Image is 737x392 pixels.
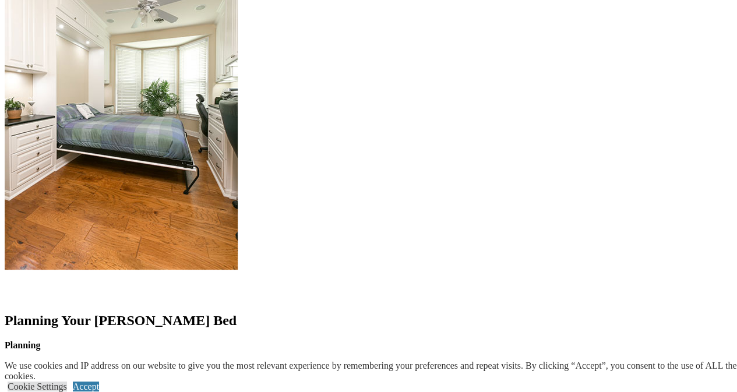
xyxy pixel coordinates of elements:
[8,382,67,391] a: Cookie Settings
[5,360,732,391] p: Working with a professional designer will help ease the planning process and any nerves. Your des...
[5,340,40,350] strong: Planning
[5,361,737,382] div: We use cookies and IP address on our website to give you the most relevant experience by remember...
[73,382,99,391] a: Accept
[5,313,732,329] h2: Planning Your [PERSON_NAME] Bed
